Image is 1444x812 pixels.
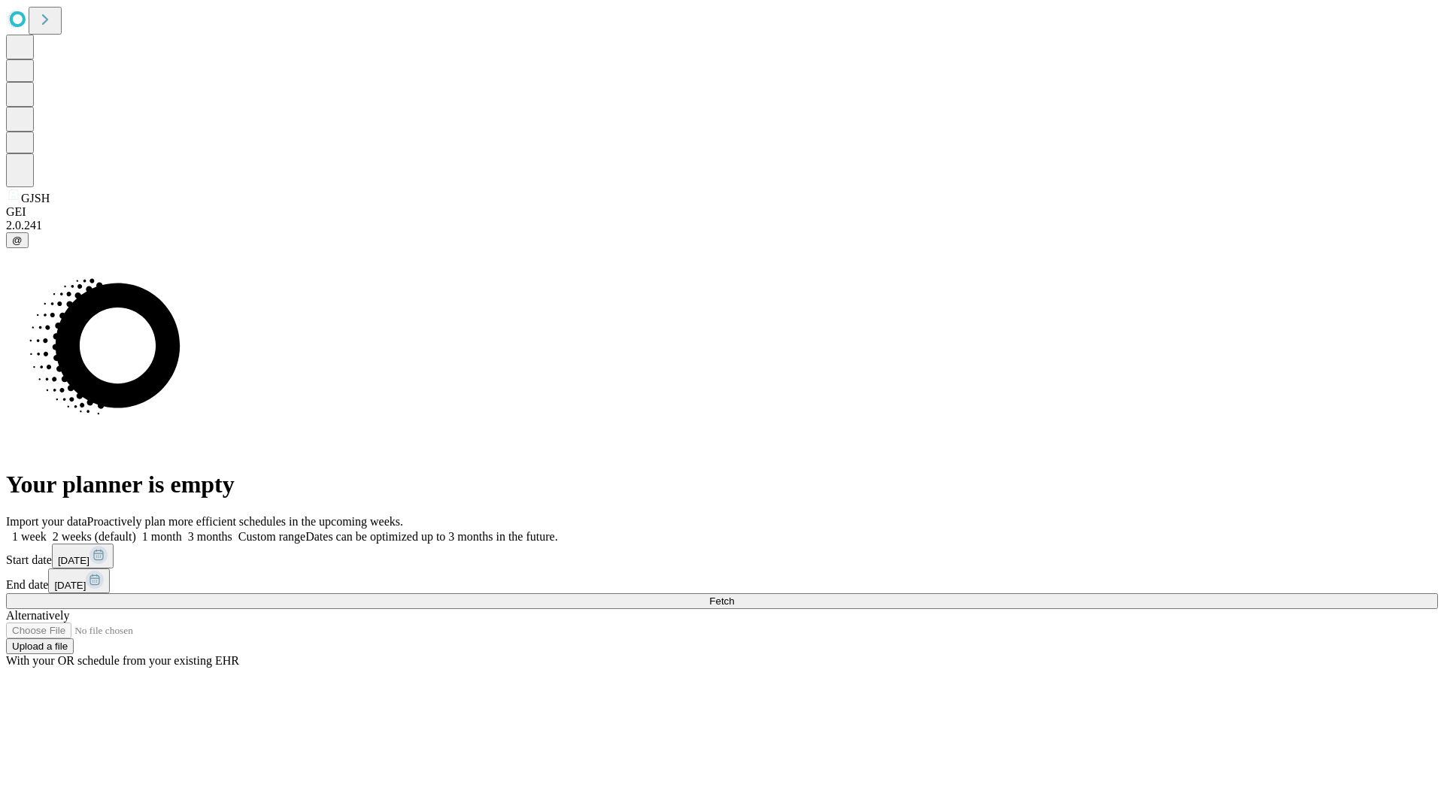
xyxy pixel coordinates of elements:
button: [DATE] [48,568,110,593]
span: 3 months [188,530,232,543]
span: @ [12,235,23,246]
div: End date [6,568,1438,593]
span: 1 week [12,530,47,543]
span: Alternatively [6,609,69,622]
button: Fetch [6,593,1438,609]
div: Start date [6,544,1438,568]
span: Proactively plan more efficient schedules in the upcoming weeks. [87,515,403,528]
span: [DATE] [58,555,89,566]
div: GEI [6,205,1438,219]
span: Fetch [709,595,734,607]
span: Import your data [6,515,87,528]
h1: Your planner is empty [6,471,1438,498]
span: GJSH [21,192,50,205]
span: Custom range [238,530,305,543]
span: [DATE] [54,580,86,591]
div: 2.0.241 [6,219,1438,232]
button: [DATE] [52,544,114,568]
span: With your OR schedule from your existing EHR [6,654,239,667]
span: Dates can be optimized up to 3 months in the future. [305,530,557,543]
button: @ [6,232,29,248]
button: Upload a file [6,638,74,654]
span: 2 weeks (default) [53,530,136,543]
span: 1 month [142,530,182,543]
